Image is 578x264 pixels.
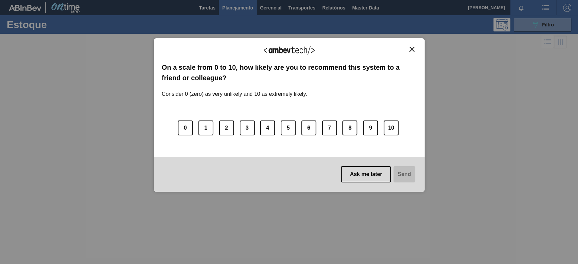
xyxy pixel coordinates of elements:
[240,120,255,135] button: 3
[219,120,234,135] button: 2
[341,166,391,182] button: Ask me later
[363,120,378,135] button: 9
[409,47,414,52] img: Close
[162,83,307,97] label: Consider 0 (zero) as very unlikely and 10 as extremely likely.
[281,120,296,135] button: 5
[178,120,193,135] button: 0
[301,120,316,135] button: 6
[384,120,399,135] button: 10
[322,120,337,135] button: 7
[342,120,357,135] button: 8
[162,62,416,83] label: On a scale from 0 to 10, how likely are you to recommend this system to a friend or colleague?
[407,46,416,52] button: Close
[198,120,213,135] button: 1
[264,46,315,54] img: Logo Ambevtech
[260,120,275,135] button: 4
